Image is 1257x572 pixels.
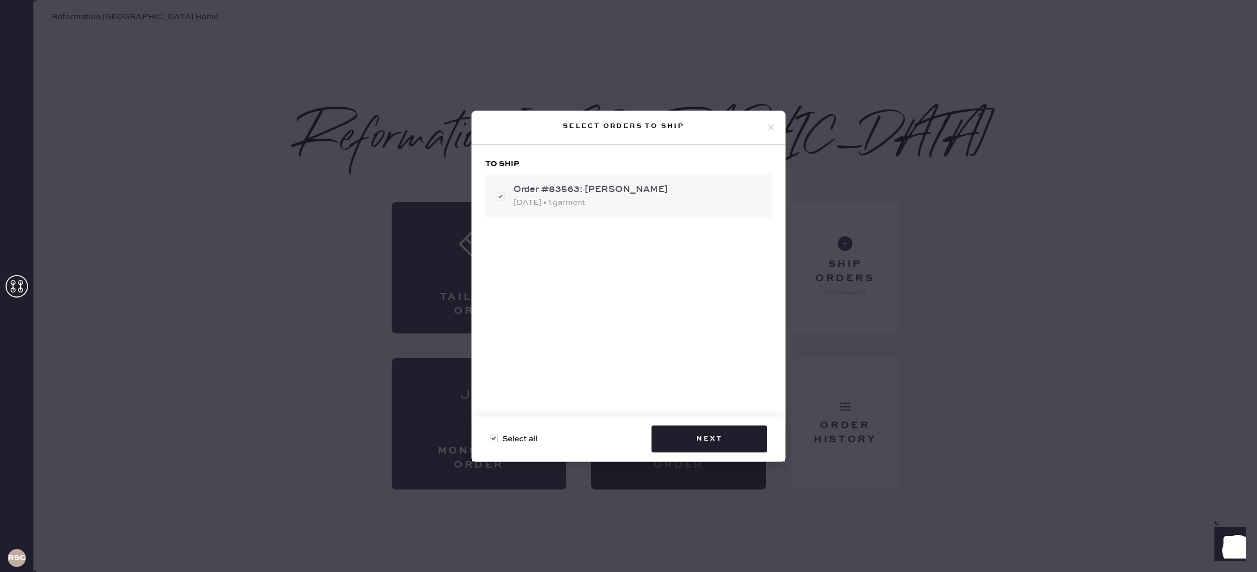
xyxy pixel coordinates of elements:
div: [DATE] • 1 garment [513,196,763,209]
iframe: Front Chat [1204,521,1252,570]
div: Select orders to ship [481,120,766,133]
h3: To ship [485,158,772,170]
div: Order #83563: [PERSON_NAME] [513,183,763,196]
h3: RSCA [8,554,26,562]
button: Next [652,425,767,452]
span: Select all [502,433,538,445]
